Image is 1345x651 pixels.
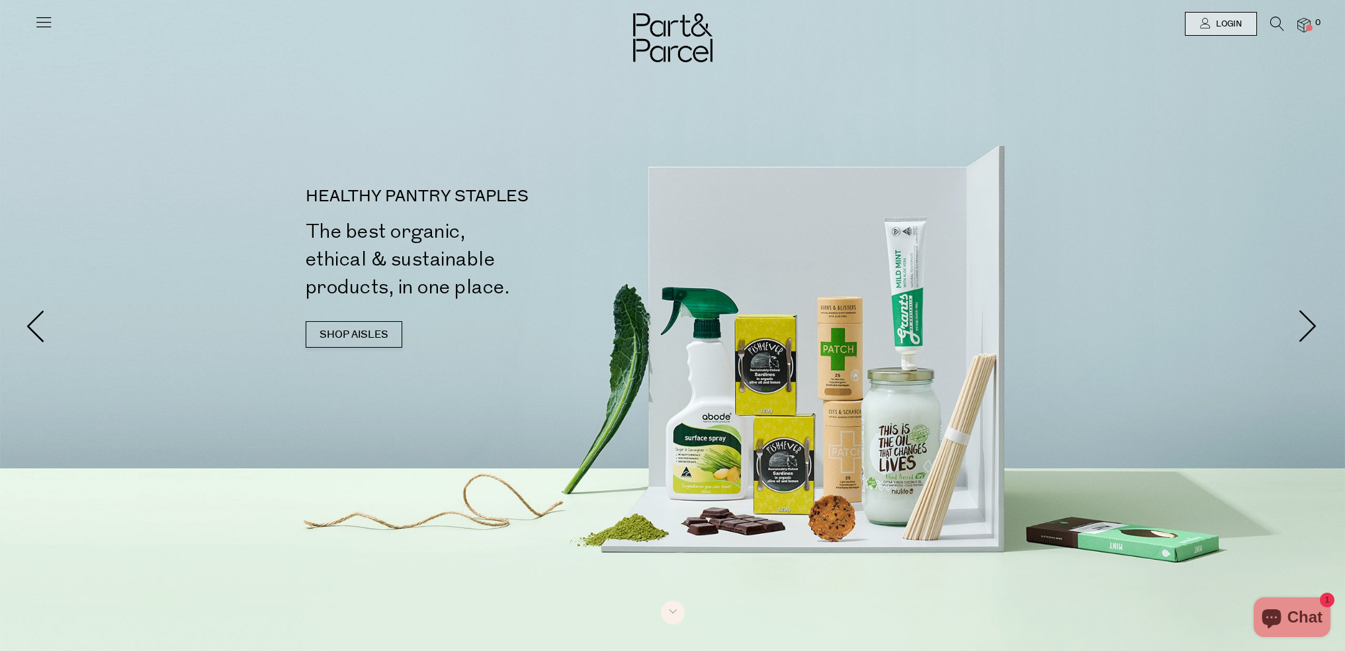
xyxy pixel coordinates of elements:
h2: The best organic, ethical & sustainable products, in one place. [306,218,678,301]
p: HEALTHY PANTRY STAPLES [306,189,678,205]
a: SHOP AISLES [306,321,402,348]
a: Login [1185,12,1257,36]
span: 0 [1312,17,1324,29]
inbox-online-store-chat: Shopify online store chat [1250,597,1334,640]
img: Part&Parcel [633,13,713,62]
span: Login [1213,19,1242,30]
a: 0 [1297,18,1311,32]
